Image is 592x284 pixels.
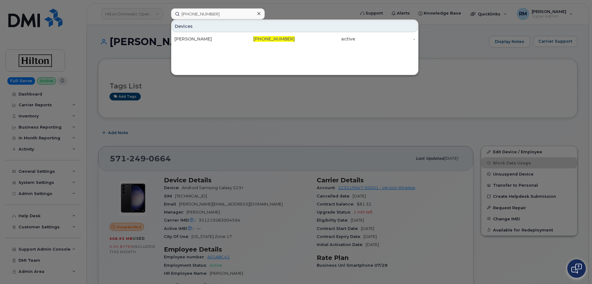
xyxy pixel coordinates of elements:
[172,20,418,32] div: Devices
[295,36,355,42] div: active
[174,36,235,42] div: [PERSON_NAME]
[172,33,418,45] a: [PERSON_NAME][PHONE_NUMBER]active-
[571,264,582,273] img: Open chat
[253,36,295,42] span: [PHONE_NUMBER]
[355,36,415,42] div: -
